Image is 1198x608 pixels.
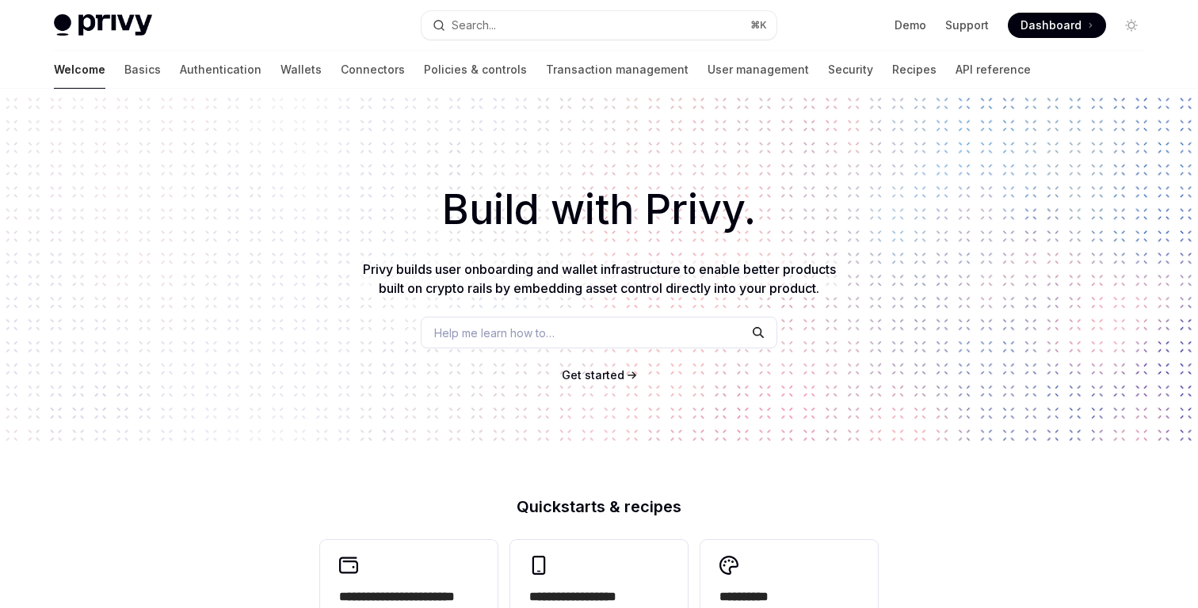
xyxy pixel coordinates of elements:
a: Connectors [341,51,405,89]
button: Open search [422,11,776,40]
img: light logo [54,14,152,36]
a: Security [828,51,873,89]
span: Help me learn how to… [434,325,555,341]
a: Demo [895,17,926,33]
a: Wallets [280,51,322,89]
a: Recipes [892,51,937,89]
div: Search... [452,16,496,35]
a: Authentication [180,51,261,89]
span: Privy builds user onboarding and wallet infrastructure to enable better products built on crypto ... [363,261,836,296]
h1: Build with Privy. [25,179,1173,241]
a: Transaction management [546,51,689,89]
a: Support [945,17,989,33]
a: User management [708,51,809,89]
a: API reference [956,51,1031,89]
a: Policies & controls [424,51,527,89]
a: Get started [562,367,624,383]
a: Basics [124,51,161,89]
a: Welcome [54,51,105,89]
span: ⌘ K [750,19,767,32]
span: Dashboard [1021,17,1082,33]
a: Dashboard [1008,13,1106,38]
span: Get started [562,368,624,382]
h2: Quickstarts & recipes [320,499,878,515]
button: Toggle dark mode [1119,13,1144,38]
